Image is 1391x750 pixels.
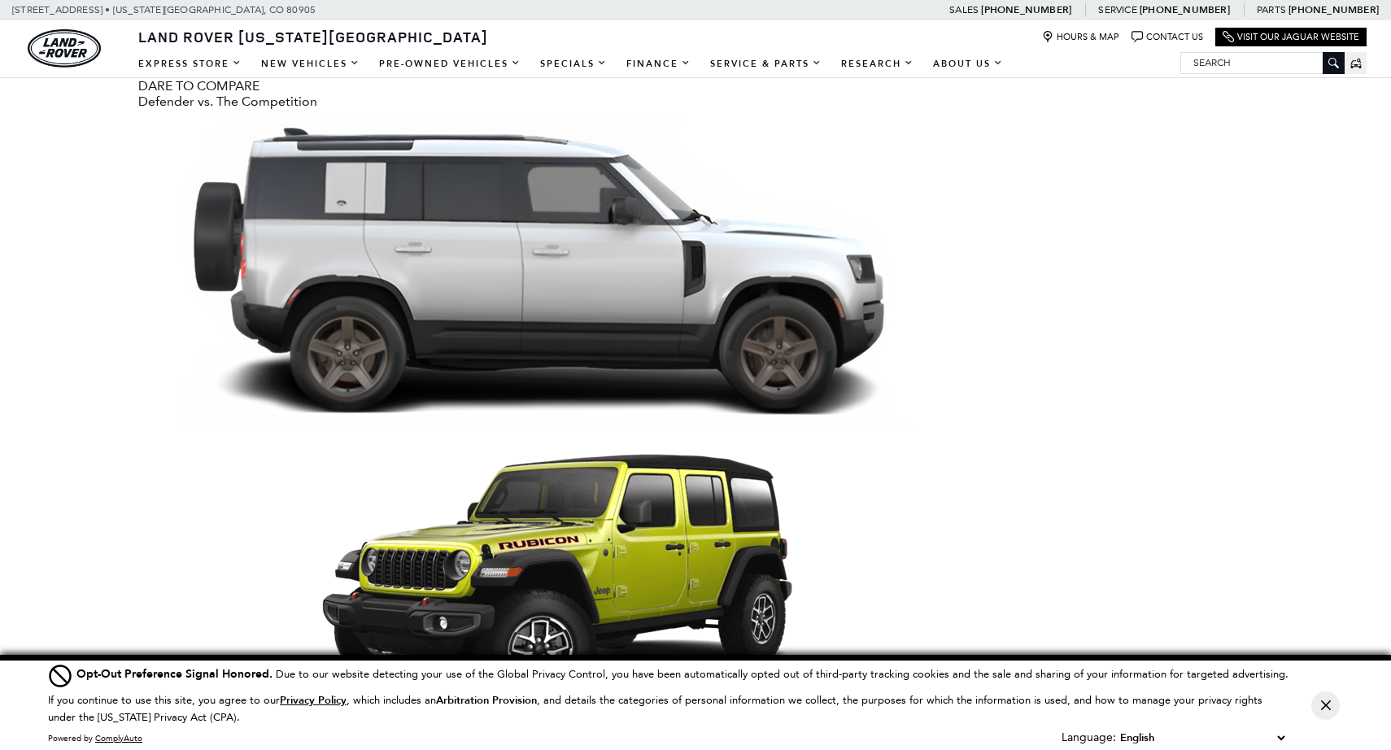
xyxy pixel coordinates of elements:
[28,29,101,68] a: land-rover
[1062,732,1116,743] div: Language:
[138,94,1253,109] div: Defender vs. The Competition
[436,693,537,708] strong: Arbitration Provision
[1098,4,1136,15] span: Service
[981,3,1071,16] a: [PHONE_NUMBER]
[280,693,347,708] u: Privacy Policy
[138,78,1253,94] div: DARE TO COMPARE
[700,50,831,78] a: Service & Parts
[617,50,700,78] a: Finance
[95,733,142,743] a: ComplyAuto
[1311,691,1340,720] button: Close Button
[1289,3,1379,16] a: [PHONE_NUMBER]
[129,50,251,78] a: EXPRESS STORE
[369,50,530,78] a: Pre-Owned Vehicles
[530,50,617,78] a: Specials
[1140,3,1230,16] a: [PHONE_NUMBER]
[138,109,952,428] img: Defender
[1132,31,1203,43] a: Contact Us
[76,666,276,682] span: Opt-Out Preference Signal Honored .
[129,50,1013,78] nav: Main Navigation
[1257,4,1286,15] span: Parts
[48,734,142,743] div: Powered by
[831,50,923,78] a: Research
[138,428,952,747] img: Jeep Wrangler
[1181,53,1344,72] input: Search
[251,50,369,78] a: New Vehicles
[280,694,347,706] a: Privacy Policy
[923,50,1013,78] a: About Us
[1223,31,1359,43] a: Visit Our Jaguar Website
[28,29,101,68] img: Land Rover
[129,27,498,46] a: Land Rover [US_STATE][GEOGRAPHIC_DATA]
[1116,729,1289,747] select: Language Select
[48,694,1262,723] p: If you continue to use this site, you agree to our , which includes an , and details the categori...
[1042,31,1119,43] a: Hours & Map
[76,665,1289,682] div: Due to our website detecting your use of the Global Privacy Control, you have been automatically ...
[138,27,488,46] span: Land Rover [US_STATE][GEOGRAPHIC_DATA]
[12,4,316,15] a: [STREET_ADDRESS] • [US_STATE][GEOGRAPHIC_DATA], CO 80905
[949,4,979,15] span: Sales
